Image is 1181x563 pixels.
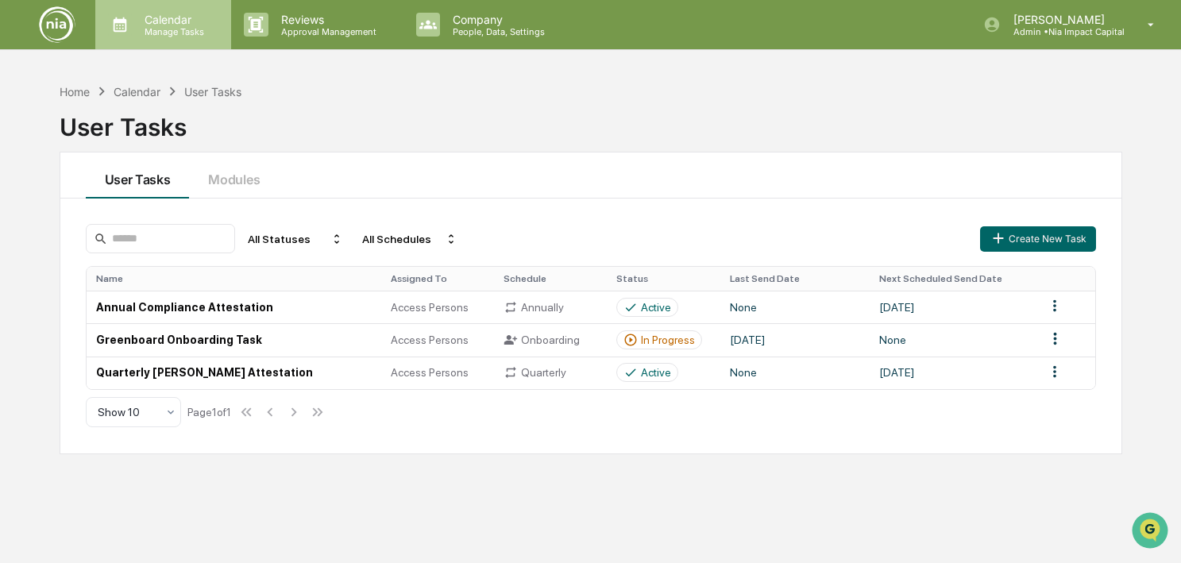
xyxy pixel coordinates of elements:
button: User Tasks [86,152,190,199]
p: Company [440,13,553,26]
td: None [720,291,870,323]
iframe: Open customer support [1130,511,1173,553]
span: Access Persons [391,334,469,346]
span: Data Lookup [32,230,100,246]
p: [PERSON_NAME] [1001,13,1125,26]
input: Clear [41,72,262,89]
td: None [870,323,1037,356]
td: Annual Compliance Attestation [87,291,381,323]
p: Admin • Nia Impact Capital [1001,26,1125,37]
td: [DATE] [870,291,1037,323]
span: Access Persons [391,301,469,314]
div: Page 1 of 1 [187,406,231,418]
div: Home [60,85,90,98]
div: All Statuses [241,226,349,252]
div: Onboarding [504,333,597,347]
td: None [720,357,870,389]
div: We're available if you need us! [54,137,201,150]
p: Approval Management [268,26,384,37]
button: Start new chat [270,126,289,145]
div: 🗄️ [115,202,128,214]
td: [DATE] [870,357,1037,389]
img: 1746055101610-c473b297-6a78-478c-a979-82029cc54cd1 [16,121,44,150]
span: Attestations [131,200,197,216]
td: Quarterly [PERSON_NAME] Attestation [87,357,381,389]
a: Powered byPylon [112,268,192,281]
td: [DATE] [720,323,870,356]
a: 🗄️Attestations [109,194,203,222]
a: 🖐️Preclearance [10,194,109,222]
div: 🖐️ [16,202,29,214]
div: Quarterly [504,365,597,380]
div: In Progress [641,334,695,346]
div: Active [641,366,671,379]
button: Create New Task [980,226,1096,252]
div: Active [641,301,671,314]
p: Manage Tasks [132,26,212,37]
div: Calendar [114,85,160,98]
p: Reviews [268,13,384,26]
span: Access Persons [391,366,469,379]
div: Annually [504,300,597,314]
p: Calendar [132,13,212,26]
div: 🔎 [16,232,29,245]
td: Greenboard Onboarding Task [87,323,381,356]
th: Assigned To [381,267,494,291]
p: How can we help? [16,33,289,59]
th: Last Send Date [720,267,870,291]
div: Start new chat [54,121,261,137]
p: People, Data, Settings [440,26,553,37]
span: Pylon [158,269,192,281]
th: Next Scheduled Send Date [870,267,1037,291]
div: All Schedules [356,226,464,252]
button: Modules [189,152,279,199]
th: Schedule [494,267,607,291]
th: Name [87,267,381,291]
a: 🔎Data Lookup [10,224,106,253]
span: Preclearance [32,200,102,216]
div: User Tasks [184,85,241,98]
th: Status [607,267,720,291]
div: User Tasks [60,100,1122,141]
img: logo [38,6,76,44]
